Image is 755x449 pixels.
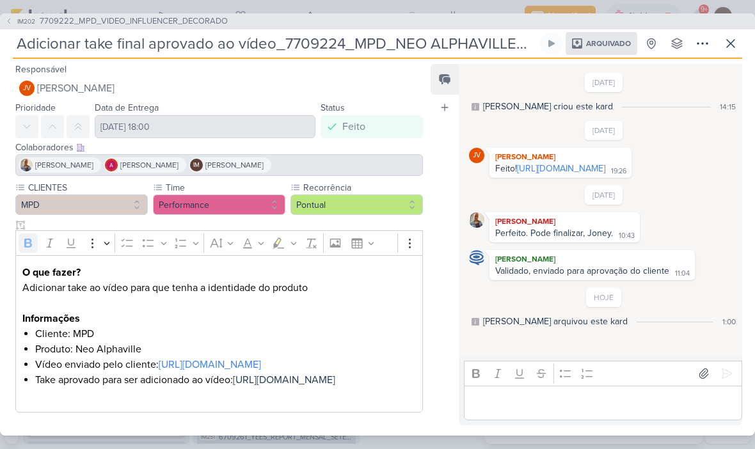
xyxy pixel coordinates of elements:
[619,231,635,241] div: 10:43
[492,150,629,163] div: [PERSON_NAME]
[546,38,557,49] div: Ligar relógio
[120,159,179,171] span: [PERSON_NAME]
[22,266,81,279] strong: O que fazer?
[15,141,423,154] div: Colaboradores
[20,159,33,171] img: Iara Santos
[19,81,35,96] div: Joney Viana
[469,148,484,163] div: Joney Viana
[27,181,148,194] label: CLIENTES
[15,77,423,100] button: JV [PERSON_NAME]
[95,115,315,138] input: Select a date
[159,358,261,371] a: [URL][DOMAIN_NAME]
[473,152,481,159] p: JV
[15,255,423,413] div: Editor editing area: main
[35,372,416,388] li: Take aprovado para ser adicionado ao vídeo:
[290,194,423,215] button: Pontual
[23,85,31,92] p: JV
[342,119,365,134] div: Feito
[469,250,484,265] img: Caroline Traven De Andrade
[483,100,613,113] div: Caroline criou este kard
[586,40,631,47] span: Arquivado
[566,32,637,55] div: Arquivado
[472,318,479,326] div: Este log é visível à todos no kard
[15,102,56,113] label: Prioridade
[302,181,423,194] label: Recorrência
[495,265,669,276] div: Validado, enviado para aprovação do cliente
[492,253,692,265] div: [PERSON_NAME]
[13,32,537,55] input: Kard Sem Título
[495,228,613,239] div: Perfeito. Pode finalizar, Joney.
[15,194,148,215] button: MPD
[464,386,742,421] div: Editor editing area: main
[37,81,115,96] span: [PERSON_NAME]
[611,166,626,177] div: 19:26
[15,64,67,75] label: Responsável
[720,101,736,113] div: 14:15
[190,159,203,171] div: Isabella Machado Guimarães
[205,159,264,171] span: [PERSON_NAME]
[233,374,335,386] a: [URL][DOMAIN_NAME]
[321,115,423,138] button: Feito
[492,215,637,228] div: [PERSON_NAME]
[675,269,690,279] div: 11:04
[517,163,605,174] a: [URL][DOMAIN_NAME]
[193,162,200,169] p: IM
[22,312,80,325] strong: Informações
[469,212,484,228] img: Iara Santos
[153,194,285,215] button: Performance
[483,315,628,328] div: Joney arquivou este kard
[35,357,416,372] li: Vídeo enviado pelo cliente:
[35,326,416,342] li: Cliente: MPD
[105,159,118,171] img: Alessandra Gomes
[35,342,416,357] li: Produto: Neo Alphaville
[22,280,416,326] p: Adicionar take ao vídeo para que tenha a identidade do produto
[464,361,742,386] div: Editor toolbar
[15,230,423,255] div: Editor toolbar
[495,163,605,174] div: Feito!
[164,181,285,194] label: Time
[321,102,345,113] label: Status
[95,102,159,113] label: Data de Entrega
[472,103,479,111] div: Este log é visível à todos no kard
[35,159,93,171] span: [PERSON_NAME]
[722,316,736,327] div: 1:00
